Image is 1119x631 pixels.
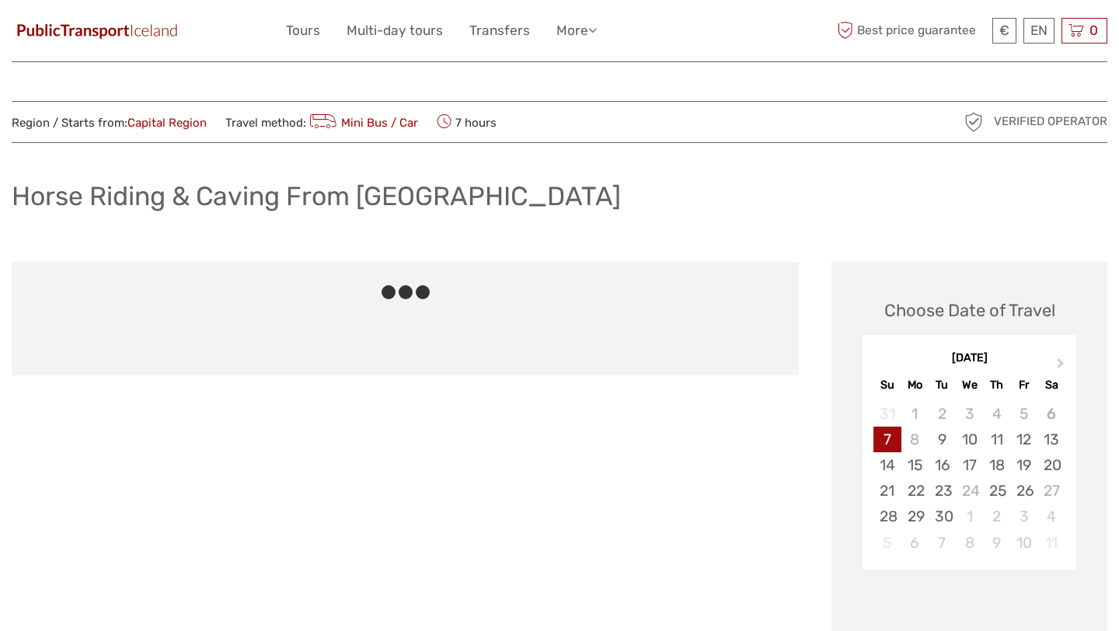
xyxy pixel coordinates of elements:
div: Not available Saturday, October 11th, 2025 [1037,530,1065,556]
div: Choose Thursday, October 2nd, 2025 [983,504,1010,529]
div: Choose Saturday, September 13th, 2025 [1037,427,1065,452]
a: Mini Bus / Car [306,116,418,130]
div: Th [983,375,1010,396]
div: Choose Sunday, September 7th, 2025 [873,427,901,452]
a: Capital Region [127,116,207,130]
div: Choose Thursday, October 9th, 2025 [983,530,1010,556]
div: Not available Tuesday, September 2nd, 2025 [929,401,956,427]
div: Choose Thursday, September 25th, 2025 [983,478,1010,504]
div: Choose Thursday, September 11th, 2025 [983,427,1010,452]
a: Multi-day tours [347,19,443,42]
div: Sa [1037,375,1065,396]
div: Choose Wednesday, September 10th, 2025 [956,427,983,452]
span: 7 hours [437,111,497,133]
span: Travel method: [225,111,418,133]
div: Mo [901,375,929,396]
div: Choose Monday, September 22nd, 2025 [901,478,929,504]
div: Choose Monday, September 15th, 2025 [901,452,929,478]
div: Loading... [964,610,974,620]
div: Not available Sunday, August 31st, 2025 [873,401,901,427]
div: Choose Tuesday, September 30th, 2025 [929,504,956,529]
a: Tours [286,19,320,42]
img: 649-6460f36e-8799-4323-b450-83d04da7ab63_logo_small.jpg [12,19,183,42]
div: We [956,375,983,396]
span: Verified Operator [994,113,1107,130]
a: More [556,19,597,42]
div: Choose Thursday, September 18th, 2025 [983,452,1010,478]
div: Choose Tuesday, September 9th, 2025 [929,427,956,452]
div: Choose Friday, October 3rd, 2025 [1010,504,1037,529]
div: Not available Monday, September 8th, 2025 [901,427,929,452]
div: Choose Wednesday, October 8th, 2025 [956,530,983,556]
div: Choose Date of Travel [884,298,1055,322]
div: Su [873,375,901,396]
div: Choose Wednesday, September 17th, 2025 [956,452,983,478]
div: Not available Saturday, September 6th, 2025 [1037,401,1065,427]
div: Not available Thursday, September 4th, 2025 [983,401,1010,427]
div: Not available Sunday, October 5th, 2025 [873,530,901,556]
div: Not available Monday, September 1st, 2025 [901,401,929,427]
div: Not available Wednesday, September 24th, 2025 [956,478,983,504]
h1: Horse Riding & Caving From [GEOGRAPHIC_DATA] [12,180,621,212]
div: Choose Friday, October 10th, 2025 [1010,530,1037,556]
span: € [999,23,1009,38]
img: verified_operator_grey_128.png [961,110,986,134]
div: Choose Tuesday, September 16th, 2025 [929,452,956,478]
div: Choose Saturday, October 4th, 2025 [1037,504,1065,529]
span: Region / Starts from: [12,115,207,131]
div: Choose Sunday, September 14th, 2025 [873,452,901,478]
div: Not available Wednesday, September 3rd, 2025 [956,401,983,427]
div: Choose Sunday, September 21st, 2025 [873,478,901,504]
div: Choose Friday, September 26th, 2025 [1010,478,1037,504]
span: Best price guarantee [834,18,989,44]
span: 0 [1087,23,1100,38]
div: Choose Tuesday, October 7th, 2025 [929,530,956,556]
div: Choose Monday, October 6th, 2025 [901,530,929,556]
div: Not available Saturday, September 27th, 2025 [1037,478,1065,504]
div: Choose Friday, September 19th, 2025 [1010,452,1037,478]
div: Choose Monday, September 29th, 2025 [901,504,929,529]
div: Choose Tuesday, September 23rd, 2025 [929,478,956,504]
div: Choose Wednesday, October 1st, 2025 [956,504,983,529]
div: Choose Sunday, September 28th, 2025 [873,504,901,529]
button: Next Month [1050,354,1075,379]
div: Choose Saturday, September 20th, 2025 [1037,452,1065,478]
div: month 2025-09 [867,401,1071,556]
div: Not available Friday, September 5th, 2025 [1010,401,1037,427]
div: [DATE] [863,350,1076,367]
div: EN [1023,18,1055,44]
div: Fr [1010,375,1037,396]
div: Choose Friday, September 12th, 2025 [1010,427,1037,452]
a: Transfers [469,19,530,42]
div: Tu [929,375,956,396]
